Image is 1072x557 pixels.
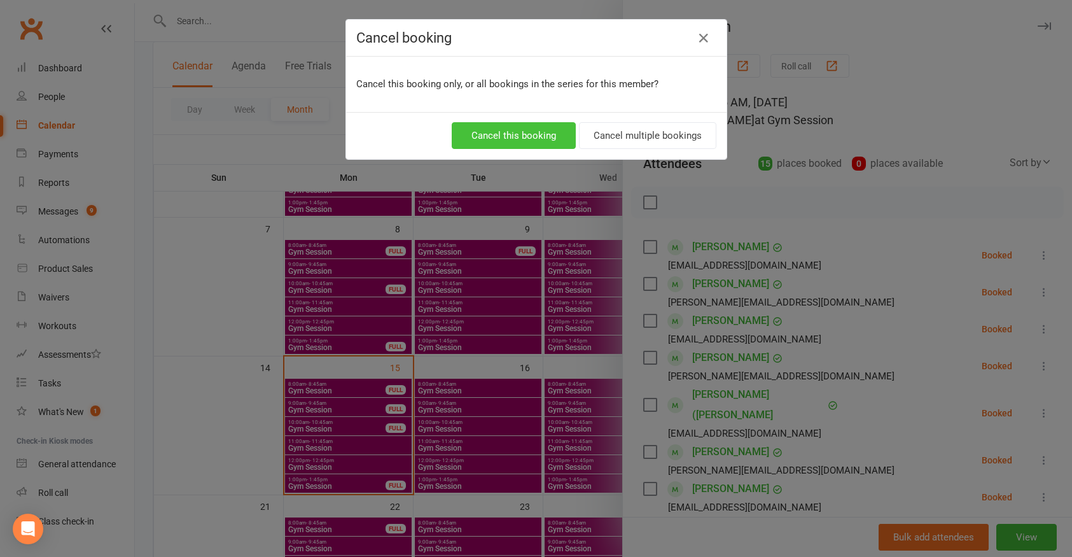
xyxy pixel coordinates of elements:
[693,28,714,48] button: Close
[579,122,716,149] button: Cancel multiple bookings
[452,122,576,149] button: Cancel this booking
[13,514,43,544] div: Open Intercom Messenger
[356,76,716,92] p: Cancel this booking only, or all bookings in the series for this member?
[356,30,716,46] h4: Cancel booking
